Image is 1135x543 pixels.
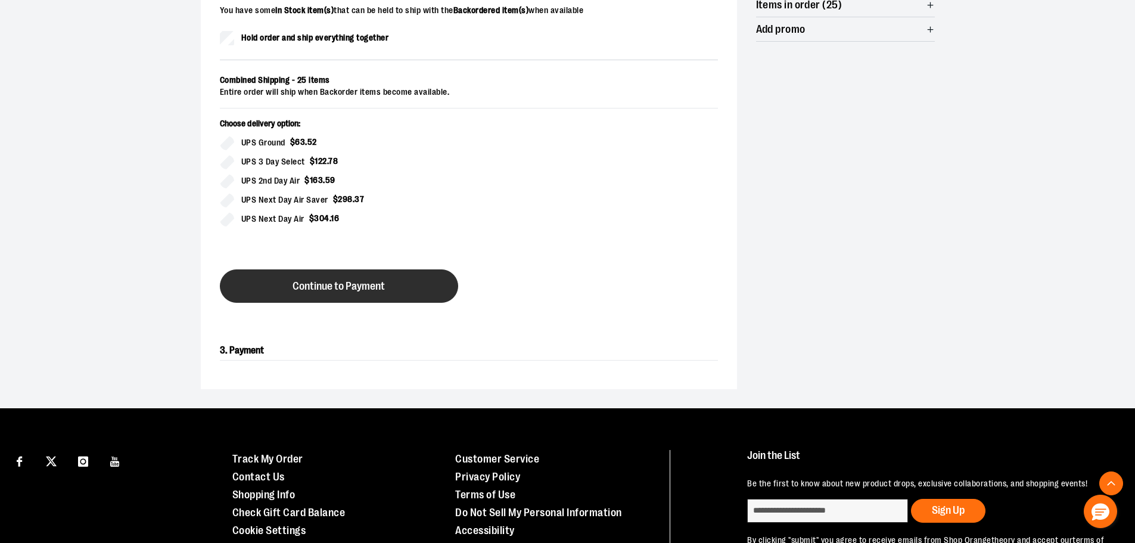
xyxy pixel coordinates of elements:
button: Add promo [756,17,935,41]
a: Do Not Sell My Personal Information [455,507,622,519]
span: 63 [295,137,305,147]
span: 37 [355,194,364,204]
span: $ [304,175,310,185]
span: UPS Ground [241,136,285,150]
a: Accessibility [455,525,515,536]
span: UPS Next Day Air Saver [241,193,328,207]
input: UPS Next Day Air Saver$298.37 [220,193,234,207]
a: Visit our Facebook page [9,450,30,471]
strong: Backordered item(s) [453,5,529,15]
span: 59 [325,175,335,185]
button: Back To Top [1099,471,1123,495]
a: Contact Us [232,471,285,483]
span: UPS Next Day Air [241,212,304,226]
span: . [329,213,331,223]
a: Check Gift Card Balance [232,507,346,519]
span: $ [333,194,338,204]
h2: 3. Payment [220,341,718,361]
button: Hello, have a question? Let’s chat. [1084,495,1117,528]
div: Entire order will ship when Backorder items become available. [220,86,718,98]
button: Continue to Payment [220,269,458,303]
span: Sign Up [932,504,965,516]
p: Choose delivery option: [220,118,459,136]
h4: Join the List [747,450,1108,472]
input: UPS 3 Day Select$122.78 [220,155,234,169]
span: . [353,194,355,204]
span: 16 [331,213,339,223]
a: Customer Service [455,453,539,465]
a: Visit our Instagram page [73,450,94,471]
input: UPS Next Day Air$304.16 [220,212,234,226]
input: UPS Ground$63.52 [220,136,234,150]
p: Be the first to know about new product drops, exclusive collaborations, and shopping events! [747,478,1108,490]
input: Hold order and ship everything together [220,31,234,45]
span: . [305,137,307,147]
a: Shopping Info [232,489,296,501]
p: You have some that can be held to ship with the when available [220,5,718,17]
span: Add promo [756,24,806,35]
span: $ [290,137,296,147]
span: Hold order and ship everything together [241,32,389,44]
a: Terms of Use [455,489,515,501]
img: Twitter [46,456,57,467]
span: 298 [338,194,353,204]
span: 304 [314,213,329,223]
button: Sign Up [911,499,985,523]
input: enter email [747,499,908,523]
span: . [323,175,325,185]
a: Track My Order [232,453,303,465]
span: 78 [328,156,338,166]
a: Visit our Youtube page [105,450,126,471]
input: UPS 2nd Day Air$163.59 [220,174,234,188]
span: Continue to Payment [293,281,385,292]
span: $ [310,156,315,166]
span: $ [309,213,315,223]
a: Visit our X page [41,450,62,471]
span: UPS 2nd Day Air [241,174,300,188]
span: 122 [315,156,327,166]
span: . [327,156,329,166]
span: 52 [307,137,317,147]
strong: In Stock item(s) [275,5,334,15]
a: Privacy Policy [455,471,520,483]
span: 163 [310,175,324,185]
div: Combined Shipping - 25 items [220,75,718,86]
span: UPS 3 Day Select [241,155,305,169]
a: Cookie Settings [232,525,306,536]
